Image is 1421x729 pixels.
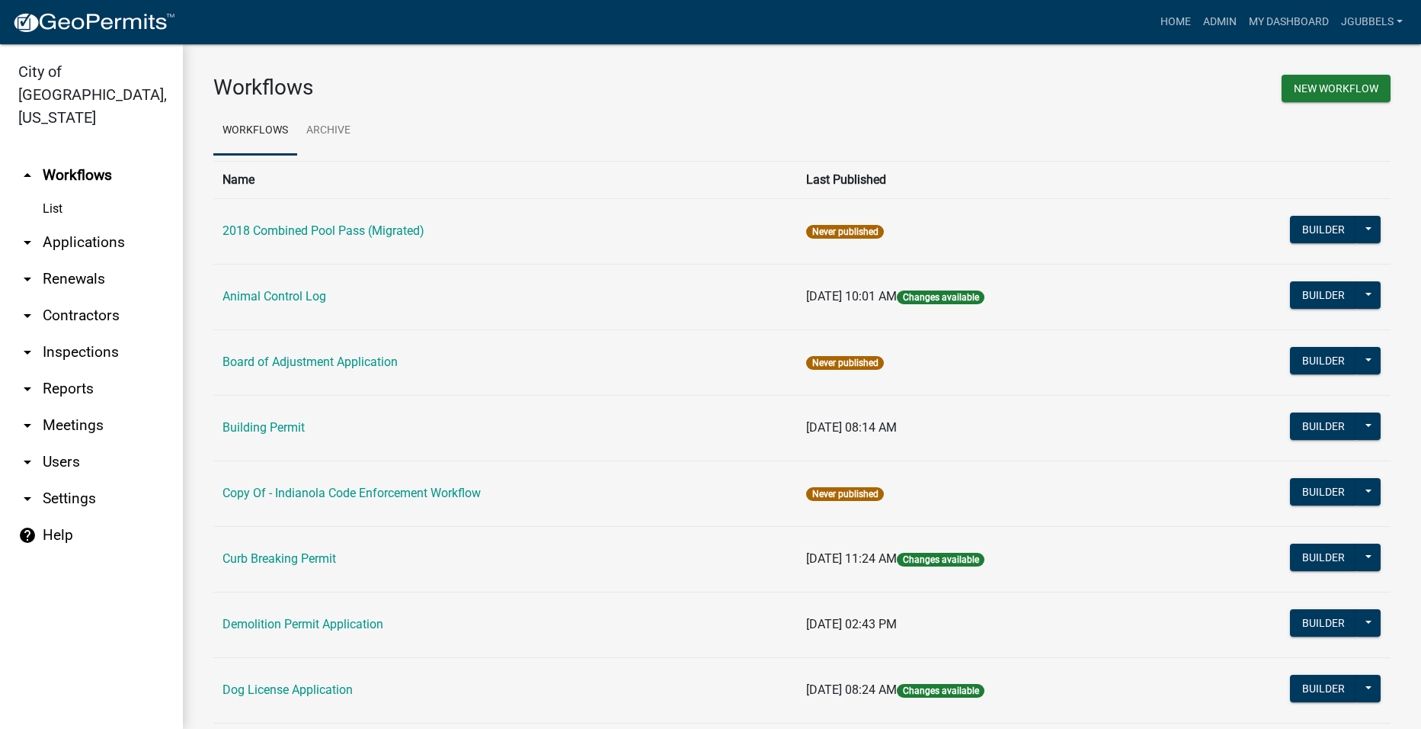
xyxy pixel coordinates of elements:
button: Builder [1290,281,1357,309]
span: [DATE] 11:24 AM [806,551,897,566]
span: Never published [806,356,883,370]
i: arrow_drop_up [18,166,37,185]
a: Board of Adjustment Application [222,355,398,369]
span: [DATE] 08:24 AM [806,682,897,697]
span: Never published [806,487,883,501]
button: Builder [1290,675,1357,702]
span: Never published [806,225,883,239]
h3: Workflows [213,75,791,101]
a: Home [1154,8,1197,37]
button: Builder [1290,544,1357,571]
a: Animal Control Log [222,289,326,303]
i: arrow_drop_down [18,490,37,508]
button: New Workflow [1282,75,1391,102]
span: Changes available [897,684,984,698]
span: [DATE] 02:43 PM [806,617,897,631]
a: jgubbels [1335,8,1409,37]
i: arrow_drop_down [18,233,37,252]
a: Curb Breaking Permit [222,551,336,566]
a: Copy Of - Indianola Code Enforcement Workflow [222,486,481,500]
a: My Dashboard [1243,8,1335,37]
i: arrow_drop_down [18,343,37,361]
th: Name [213,161,797,198]
a: Dog License Application [222,682,353,697]
a: Archive [297,107,360,156]
i: help [18,526,37,544]
button: Builder [1290,347,1357,374]
span: [DATE] 10:01 AM [806,289,897,303]
a: 2018 Combined Pool Pass (Migrated) [222,223,424,238]
span: [DATE] 08:14 AM [806,420,897,435]
th: Last Published [797,161,1176,198]
i: arrow_drop_down [18,416,37,435]
a: Workflows [213,107,297,156]
button: Builder [1290,216,1357,243]
button: Builder [1290,609,1357,637]
a: Admin [1197,8,1243,37]
a: Demolition Permit Application [222,617,383,631]
button: Builder [1290,413,1357,440]
i: arrow_drop_down [18,270,37,288]
a: Building Permit [222,420,305,435]
i: arrow_drop_down [18,380,37,398]
span: Changes available [897,553,984,567]
i: arrow_drop_down [18,307,37,325]
i: arrow_drop_down [18,453,37,471]
span: Changes available [897,291,984,304]
button: Builder [1290,478,1357,506]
